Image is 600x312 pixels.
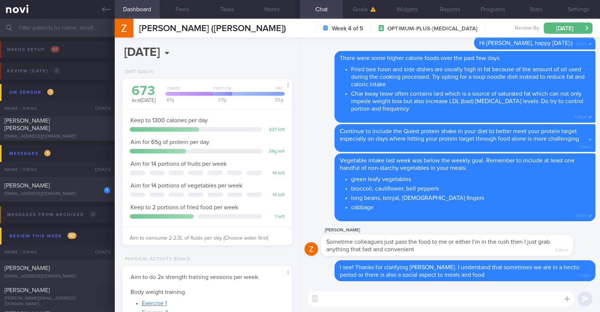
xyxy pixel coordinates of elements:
[7,148,52,159] div: Messages
[85,101,115,116] div: Chats
[85,244,115,259] div: Chats
[4,274,110,279] div: [EMAIL_ADDRESS][DOMAIN_NAME]
[163,97,213,102] div: 67 g
[5,210,98,220] div: Messages from Archived
[574,112,586,120] span: 3:20pm
[5,66,62,76] div: Review [DATE]
[7,231,78,241] div: Review this week
[340,264,580,278] span: I see! Thanks for clarifying [PERSON_NAME]. I understand that sometimes we are in a hectic period...
[266,127,285,133] div: 627 left
[122,69,154,75] div: Diet (Daily)
[575,211,586,218] span: 3:21pm
[351,88,590,112] li: Char kway teow often contains lard which is a source of saturated fat which can not only impede w...
[85,162,115,177] div: Chats
[163,86,213,96] div: Carbs
[51,46,60,52] span: 88
[130,183,242,189] span: Aim for 14 portions of vegetables per week
[266,171,285,176] div: 14 left
[479,40,573,46] span: Hi [PERSON_NAME], happy [DATE]:)
[210,97,232,102] div: 27 g
[579,271,590,278] span: 5:51pm
[387,25,477,33] span: OPTIMUM-PLUS-[MEDICAL_DATA]
[351,202,590,211] li: cabbage
[4,183,50,189] span: [PERSON_NAME]
[4,118,50,131] span: [PERSON_NAME] [PERSON_NAME]
[515,25,539,32] span: Review By
[130,84,158,104] div: kcal [DATE]
[4,287,50,293] span: [PERSON_NAME]
[579,142,590,150] span: 3:21pm
[351,192,590,202] li: long beans, brinjal, [DEMOGRAPHIC_DATA] fingers
[130,204,238,210] span: Keep to 2 portions of fried food per week
[47,89,54,95] span: 1
[340,128,579,142] span: Continue to include the Quest protein shake in your diet to better meet your protein target espec...
[7,87,55,97] div: On sensor
[5,45,61,55] div: Needs setup
[130,235,268,241] span: Aim to consume 2-2.3L of fluids per day (Choose water first)
[4,265,50,271] span: [PERSON_NAME]
[4,296,110,307] div: [PERSON_NAME][EMAIL_ADDRESS][DOMAIN_NAME]
[130,274,259,280] span: Aim to do 2x strength training sessions per week.
[130,139,209,145] span: Aim for 65g of protein per day
[326,239,550,252] span: Sometime colleagues just pass the food to me or either I’m in the rush then I just grab anything ...
[130,289,185,295] span: Body weight training
[210,86,232,96] div: Protein
[555,246,568,253] span: 5:36pm
[266,192,285,198] div: 14 left
[4,134,110,139] div: [EMAIL_ADDRESS][DOMAIN_NAME]
[122,256,190,262] div: Physical Activity Goals
[142,300,167,306] a: Exercise 1
[332,25,363,32] strong: Week 4 of 5
[130,117,208,123] span: Keep to 1300 calories per day
[90,211,96,217] span: 0
[67,232,76,239] span: 52
[4,191,110,197] div: [EMAIL_ADDRESS][DOMAIN_NAME]
[54,67,60,74] span: 0
[44,150,51,156] span: 1
[266,214,285,220] div: 1 left
[544,22,592,34] button: [DATE]
[130,161,226,167] span: Aim for 14 portions of fruits per week
[130,84,158,97] div: 673
[351,174,590,183] li: green leafy vegetables
[139,24,286,33] span: [PERSON_NAME] ([PERSON_NAME])
[266,149,285,154] div: 38 g left
[351,64,590,88] li: Fried bee hoon and side dishes are usually high in fat because of the amount of oil used during t...
[351,183,590,192] li: broccoli, cauliflower, bell peppers
[340,157,574,171] span: Vegetable intake last week was below the weekly goal. Remember to include at least one handful of...
[230,97,285,102] div: 33 g
[321,226,595,235] div: [PERSON_NAME]
[340,55,499,61] span: There were some higher calorie foods over the past few days
[230,86,285,96] div: Fat
[104,187,110,193] div: 1
[576,39,586,46] span: 3:17pm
